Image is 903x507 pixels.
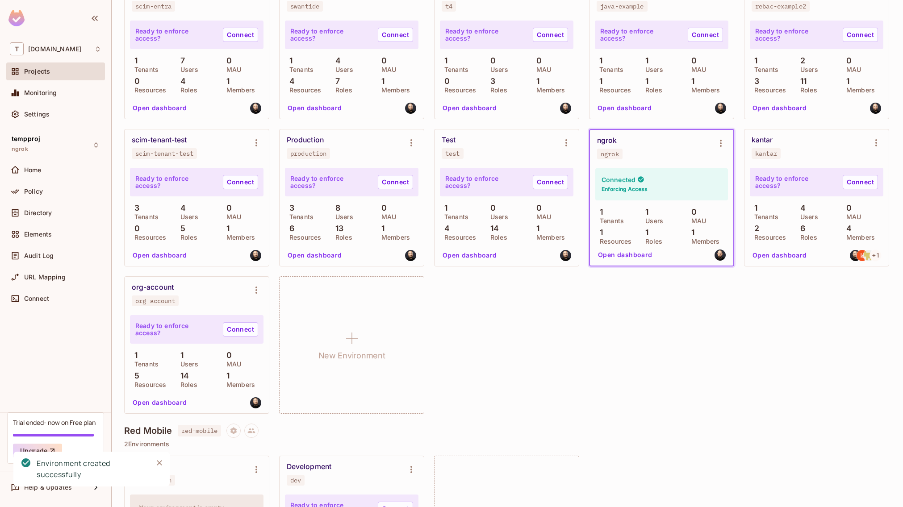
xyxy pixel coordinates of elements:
[287,136,324,145] div: Production
[290,28,371,42] p: Ready to enforce access?
[486,77,495,86] p: 3
[755,28,836,42] p: Ready to enforce access?
[176,361,198,368] p: Users
[445,28,526,42] p: Ready to enforce access?
[8,10,25,26] img: SReyMgAAAABJRU5ErkJggg==
[532,204,542,212] p: 0
[843,175,878,189] a: Connect
[331,234,352,241] p: Roles
[440,87,476,94] p: Resources
[750,66,778,73] p: Tenants
[688,28,723,42] a: Connect
[870,103,881,114] img: thomas@permit.io
[24,295,49,302] span: Connect
[641,208,648,216] p: 1
[687,56,697,65] p: 0
[440,204,447,212] p: 1
[285,87,321,94] p: Resources
[331,224,343,233] p: 13
[445,3,452,10] div: t4
[439,248,501,262] button: Open dashboard
[755,3,806,10] div: rebac-example2
[600,3,644,10] div: java-example
[13,418,96,427] div: Trial ended- now on Free plan
[290,150,326,157] div: production
[24,188,43,195] span: Policy
[222,371,230,380] p: 1
[377,224,385,233] p: 1
[378,175,413,189] a: Connect
[130,213,159,220] p: Tenants
[176,371,189,380] p: 14
[223,322,258,337] a: Connect
[331,66,353,73] p: Users
[796,224,805,233] p: 6
[285,66,314,73] p: Tenants
[750,224,759,233] p: 2
[641,238,662,245] p: Roles
[24,166,42,174] span: Home
[13,444,62,458] button: Upgrade
[130,234,166,241] p: Resources
[715,103,726,114] img: thomas@permit.io
[222,77,230,86] p: 1
[842,213,861,220] p: MAU
[796,213,818,220] p: Users
[486,213,508,220] p: Users
[843,28,878,42] a: Connect
[331,213,353,220] p: Users
[641,77,648,86] p: 1
[226,428,241,436] span: Project settings
[442,136,456,145] div: Test
[750,56,757,65] p: 1
[750,204,757,212] p: 1
[440,66,468,73] p: Tenants
[595,217,624,224] p: Tenants
[641,217,663,224] p: Users
[755,175,836,189] p: Ready to enforce access?
[402,461,420,478] button: Environment settings
[715,249,726,261] img: thomas@permit.io
[842,224,852,233] p: 4
[486,234,507,241] p: Roles
[250,397,261,408] img: thomas@permit.io
[377,204,387,212] p: 0
[135,322,216,337] p: Ready to enforce access?
[124,425,172,436] h4: Red Mobile
[331,56,341,65] p: 4
[285,234,321,241] p: Resources
[124,441,890,448] p: 2 Environments
[863,250,874,261] img: Girishankar.VP@kantar.com
[440,213,468,220] p: Tenants
[600,28,681,42] p: Ready to enforce access?
[176,213,198,220] p: Users
[129,248,191,262] button: Open dashboard
[285,224,294,233] p: 6
[796,77,807,86] p: 11
[28,46,81,53] span: Workspace: tk-permit.io
[176,224,185,233] p: 5
[872,252,879,258] span: + 1
[687,238,720,245] p: Members
[712,134,730,152] button: Environment settings
[796,204,806,212] p: 4
[130,87,166,94] p: Resources
[290,175,371,189] p: Ready to enforce access?
[222,213,241,220] p: MAU
[176,77,186,86] p: 4
[445,175,526,189] p: Ready to enforce access?
[601,150,619,158] div: ngrok
[287,462,331,471] div: Development
[796,234,817,241] p: Roles
[176,56,185,65] p: 7
[796,66,818,73] p: Users
[285,213,314,220] p: Tenants
[405,103,416,114] img: thomas@permit.io
[687,66,706,73] p: MAU
[595,56,602,65] p: 1
[222,361,241,368] p: MAU
[595,208,603,216] p: 1
[641,87,662,94] p: Roles
[749,101,811,115] button: Open dashboard
[439,101,501,115] button: Open dashboard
